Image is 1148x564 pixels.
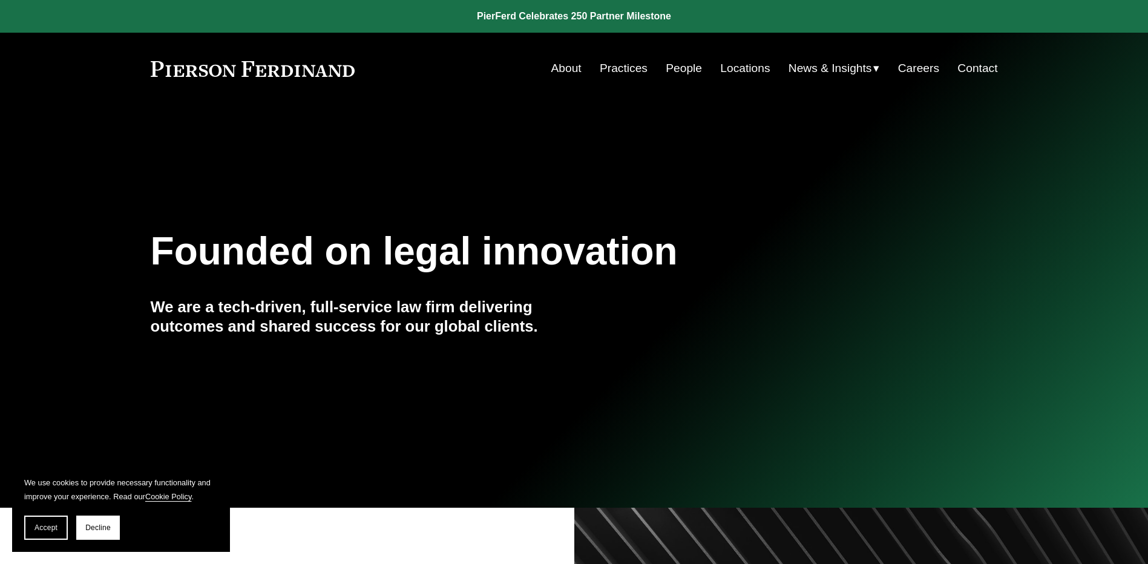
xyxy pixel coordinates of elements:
[34,523,57,532] span: Accept
[145,492,192,501] a: Cookie Policy
[898,57,939,80] a: Careers
[789,57,880,80] a: folder dropdown
[12,464,230,552] section: Cookie banner
[151,297,574,336] h4: We are a tech-driven, full-service law firm delivering outcomes and shared success for our global...
[666,57,702,80] a: People
[551,57,582,80] a: About
[600,57,648,80] a: Practices
[85,523,111,532] span: Decline
[957,57,997,80] a: Contact
[24,476,218,503] p: We use cookies to provide necessary functionality and improve your experience. Read our .
[24,516,68,540] button: Accept
[720,57,770,80] a: Locations
[789,58,872,79] span: News & Insights
[76,516,120,540] button: Decline
[151,229,857,274] h1: Founded on legal innovation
